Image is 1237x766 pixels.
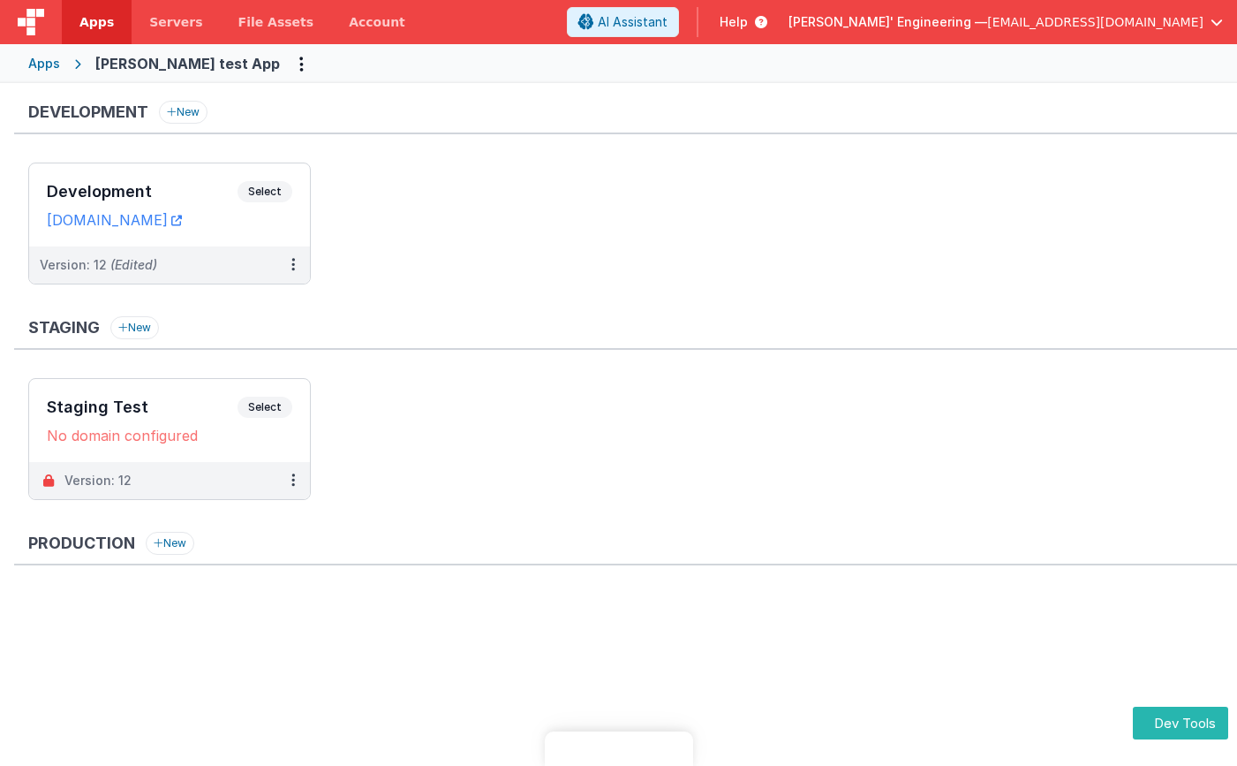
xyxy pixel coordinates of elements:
[47,427,292,444] div: No domain configured
[110,257,157,272] span: (Edited)
[28,103,148,121] h3: Development
[28,319,100,337] h3: Staging
[238,181,292,202] span: Select
[47,183,238,201] h3: Development
[146,532,194,555] button: New
[110,316,159,339] button: New
[987,13,1203,31] span: [EMAIL_ADDRESS][DOMAIN_NAME]
[149,13,202,31] span: Servers
[47,398,238,416] h3: Staging Test
[79,13,114,31] span: Apps
[788,13,1223,31] button: [PERSON_NAME]' Engineering — [EMAIL_ADDRESS][DOMAIN_NAME]
[567,7,679,37] button: AI Assistant
[40,256,157,274] div: Version: 12
[287,49,315,78] button: Options
[159,101,207,124] button: New
[598,13,668,31] span: AI Assistant
[64,472,132,489] div: Version: 12
[47,211,182,229] a: [DOMAIN_NAME]
[28,535,135,552] h3: Production
[28,55,60,72] div: Apps
[238,397,292,418] span: Select
[95,53,280,74] div: [PERSON_NAME] test App
[788,13,987,31] span: [PERSON_NAME]' Engineering —
[238,13,314,31] span: File Assets
[1133,707,1228,739] button: Dev Tools
[720,13,748,31] span: Help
